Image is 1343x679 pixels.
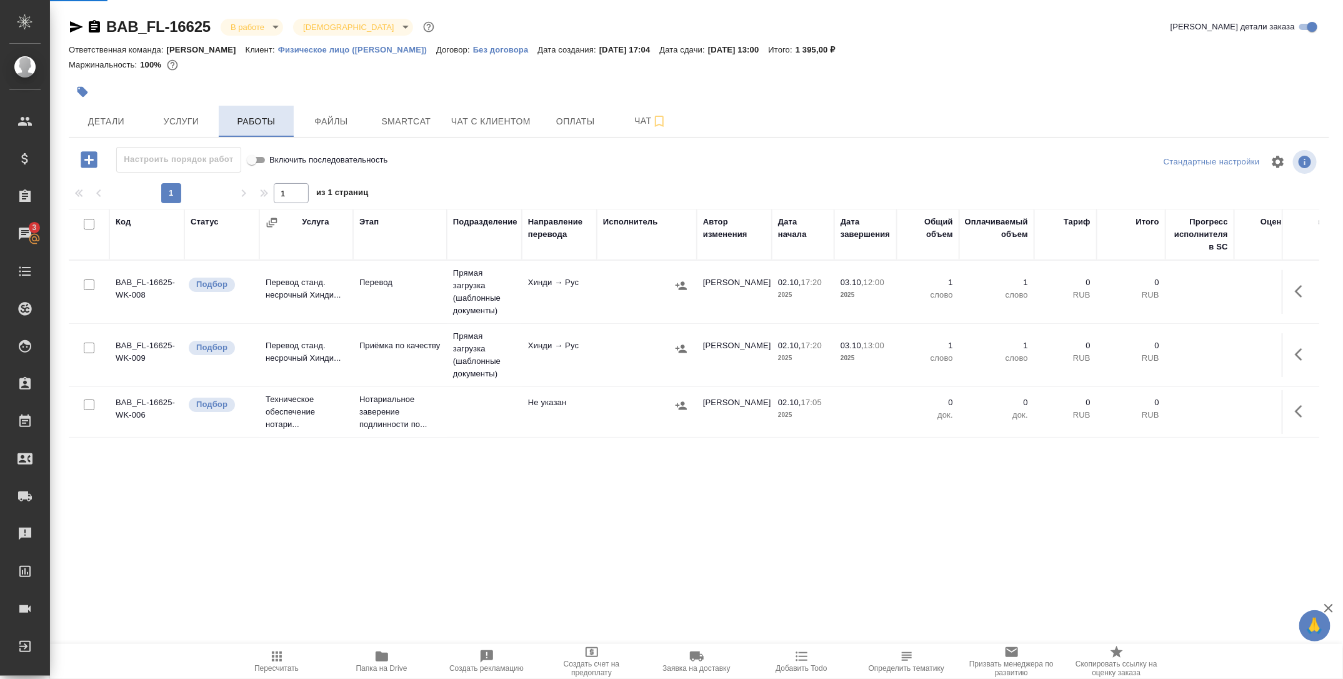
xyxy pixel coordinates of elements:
a: Без договора [473,44,538,54]
span: из 1 страниц [316,185,369,203]
p: 0 [1041,339,1091,352]
span: Скопировать ссылку на оценку заказа [1072,660,1162,677]
p: 02.10, [778,278,801,287]
span: Создать счет на предоплату [547,660,637,677]
p: 2025 [778,289,828,301]
button: Добавить тэг [69,78,96,106]
button: Добавить Todo [749,644,854,679]
p: Ответственная команда: [69,45,167,54]
p: RUB [1041,409,1091,421]
p: Дата создания: [537,45,599,54]
td: [PERSON_NAME] [697,270,772,314]
p: Клиент: [246,45,278,54]
p: 13:00 [864,341,884,350]
td: Перевод станд. несрочный Хинди... [259,270,353,314]
div: В работе [221,19,283,36]
p: 17:20 [801,278,822,287]
p: Дата сдачи: [660,45,708,54]
span: Детали [76,114,136,129]
button: Назначить [672,276,691,295]
p: 0 [1041,276,1091,289]
span: Призвать менеджера по развитию [967,660,1057,677]
p: [DATE] 13:00 [708,45,769,54]
p: 1 [966,276,1028,289]
p: слово [966,352,1028,365]
div: Услуга [302,216,329,228]
span: Smartcat [376,114,436,129]
span: Работы [226,114,286,129]
p: RUB [1041,352,1091,365]
p: док. [966,409,1028,421]
td: Прямая загрузка (шаблонные документы) [447,261,522,323]
button: Создать счет на предоплату [539,644,644,679]
td: Хинди → Рус [522,333,597,377]
button: Заявка на доставку [644,644,749,679]
p: Подбор [196,341,227,354]
p: 1 [966,339,1028,352]
button: Доп статусы указывают на важность/срочность заказа [421,19,437,35]
button: Здесь прячутся важные кнопки [1287,396,1317,426]
button: Скопировать ссылку для ЯМессенджера [69,19,84,34]
span: [PERSON_NAME] детали заказа [1171,21,1295,33]
div: Можно подбирать исполнителей [187,339,253,356]
div: Итого [1136,216,1159,228]
p: 02.10, [778,398,801,407]
div: Общий объем [903,216,953,241]
a: Физическое лицо ([PERSON_NAME]) [278,44,436,54]
span: Оплаты [546,114,606,129]
a: 3 [3,218,47,249]
span: Файлы [301,114,361,129]
td: BAB_FL-16625-WK-008 [109,270,184,314]
span: Заявка на доставку [662,664,730,673]
td: [PERSON_NAME] [697,390,772,434]
td: Не указан [522,390,597,434]
p: RUB [1103,289,1159,301]
p: Физическое лицо ([PERSON_NAME]) [278,45,436,54]
p: 0 [1041,396,1091,409]
span: Создать рекламацию [449,664,524,673]
button: 🙏 [1299,610,1331,641]
button: Пересчитать [224,644,329,679]
p: 2025 [841,352,891,365]
span: Пересчитать [254,664,299,673]
div: Оценка [1261,216,1291,228]
button: Создать рекламацию [434,644,539,679]
button: Назначить [672,339,691,358]
td: BAB_FL-16625-WK-006 [109,390,184,434]
span: Добавить Todo [776,664,827,673]
span: 🙏 [1304,613,1326,639]
p: слово [903,289,953,301]
p: [PERSON_NAME] [167,45,246,54]
p: 03.10, [841,278,864,287]
button: 0.00 RUB; [164,57,181,73]
svg: Подписаться [652,114,667,129]
p: RUB [1041,289,1091,301]
button: Назначить [672,396,691,415]
button: Здесь прячутся важные кнопки [1287,339,1317,370]
div: Дата завершения [841,216,891,241]
p: 12:00 [864,278,884,287]
button: Добавить работу [72,147,106,173]
span: Папка на Drive [356,664,407,673]
p: док. [903,409,953,421]
p: Без договора [473,45,538,54]
td: Хинди → Рус [522,270,597,314]
div: Можно подбирать исполнителей [187,276,253,293]
div: Подразделение [453,216,517,228]
p: 03.10, [841,341,864,350]
p: 0 [1103,339,1159,352]
div: Тариф [1064,216,1091,228]
button: [DEMOGRAPHIC_DATA] [299,22,397,33]
td: Техническое обеспечение нотари... [259,387,353,437]
div: Прогресс исполнителя в SC [1172,216,1228,253]
p: Договор: [436,45,473,54]
span: Определить тематику [869,664,944,673]
button: В работе [227,22,268,33]
p: [DATE] 17:04 [599,45,660,54]
span: Услуги [151,114,211,129]
td: BAB_FL-16625-WK-009 [109,333,184,377]
button: Призвать менеджера по развитию [959,644,1064,679]
span: Посмотреть информацию [1293,150,1319,174]
p: Подбор [196,278,227,291]
p: Нотариальное заверение подлинности по... [359,393,441,431]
